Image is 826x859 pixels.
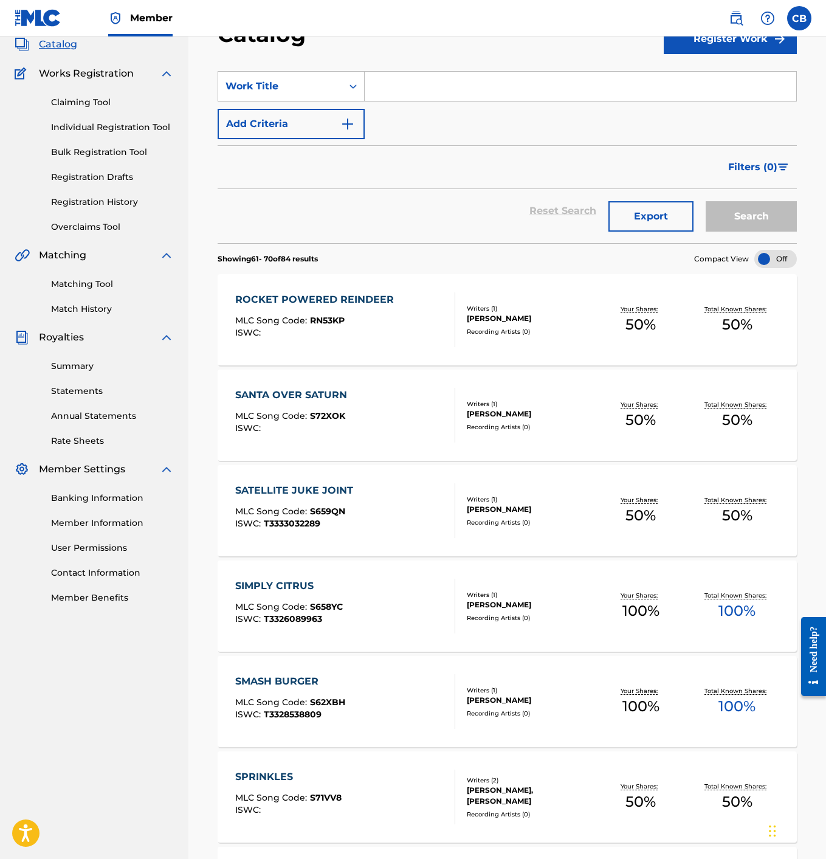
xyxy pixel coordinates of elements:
[51,592,174,604] a: Member Benefits
[310,315,345,326] span: RN53KP
[625,314,656,336] span: 50 %
[51,360,174,373] a: Summary
[264,518,320,529] span: T3333032289
[51,96,174,109] a: Claiming Tool
[51,492,174,505] a: Banking Information
[608,201,693,232] button: Export
[792,607,826,707] iframe: Resource Center
[235,697,310,708] span: MLC Song Code :
[718,695,755,717] span: 100 %
[235,770,342,784] div: SPRINKLES
[718,600,755,622] span: 100 %
[755,6,780,30] div: Help
[39,462,125,477] span: Member Settings
[467,304,593,313] div: Writers ( 1 )
[625,505,656,526] span: 50 %
[773,32,787,46] img: f7272a7cc735f4ea7f67.svg
[310,410,345,421] span: S72XOK
[622,600,659,622] span: 100 %
[722,409,752,431] span: 50 %
[235,674,345,689] div: SMASH BURGER
[724,6,748,30] a: Public Search
[108,11,123,26] img: Top Rightsholder
[51,435,174,447] a: Rate Sheets
[15,462,29,477] img: Member Settings
[704,782,769,791] p: Total Known Shares:
[235,506,310,517] span: MLC Song Code :
[39,330,84,345] span: Royalties
[765,801,826,859] iframe: Chat Widget
[51,385,174,398] a: Statements
[218,465,797,556] a: SATELLITE JUKE JOINTMLC Song Code:S659QNISWC:T3333032289Writers (1)[PERSON_NAME]Recording Artists...
[769,813,776,849] div: Drag
[235,709,264,720] span: ISWC :
[310,506,345,517] span: S659QN
[467,313,593,324] div: [PERSON_NAME]
[218,370,797,461] a: SANTA OVER SATURNMLC Song Code:S72XOKISWC:Writers (1)[PERSON_NAME]Recording Artists (0)Your Share...
[467,327,593,336] div: Recording Artists ( 0 )
[235,292,400,307] div: ROCKET POWERED REINDEER
[704,400,769,409] p: Total Known Shares:
[704,305,769,314] p: Total Known Shares:
[704,591,769,600] p: Total Known Shares:
[310,792,342,803] span: S71VV8
[15,37,29,52] img: Catalog
[15,330,29,345] img: Royalties
[340,117,355,131] img: 9d2ae6d4665cec9f34b9.svg
[15,9,61,27] img: MLC Logo
[39,37,77,52] span: Catalog
[235,804,264,815] span: ISWC :
[264,709,322,720] span: T3328538809
[621,495,661,505] p: Your Shares:
[235,601,310,612] span: MLC Song Code :
[51,567,174,579] a: Contact Information
[467,504,593,515] div: [PERSON_NAME]
[235,410,310,421] span: MLC Song Code :
[467,590,593,599] div: Writers ( 1 )
[722,791,752,813] span: 50 %
[159,66,174,81] img: expand
[235,613,264,624] span: ISWC :
[721,152,797,182] button: Filters (0)
[235,518,264,529] span: ISWC :
[467,785,593,807] div: [PERSON_NAME], [PERSON_NAME]
[130,11,173,25] span: Member
[264,613,322,624] span: T3326089963
[51,278,174,291] a: Matching Tool
[728,160,777,174] span: Filters ( 0 )
[51,221,174,233] a: Overclaims Tool
[235,388,353,402] div: SANTA OVER SATURN
[218,561,797,652] a: SIMPLY CITRUSMLC Song Code:S658YCISWC:T3326089963Writers (1)[PERSON_NAME]Recording Artists (0)You...
[467,399,593,409] div: Writers ( 1 )
[51,146,174,159] a: Bulk Registration Tool
[622,695,659,717] span: 100 %
[467,613,593,623] div: Recording Artists ( 0 )
[467,518,593,527] div: Recording Artists ( 0 )
[621,591,661,600] p: Your Shares:
[39,248,86,263] span: Matching
[621,400,661,409] p: Your Shares:
[467,709,593,718] div: Recording Artists ( 0 )
[621,305,661,314] p: Your Shares:
[467,409,593,419] div: [PERSON_NAME]
[235,792,310,803] span: MLC Song Code :
[235,327,264,338] span: ISWC :
[235,423,264,433] span: ISWC :
[235,579,343,593] div: SIMPLY CITRUS
[467,686,593,695] div: Writers ( 1 )
[729,11,743,26] img: search
[467,695,593,706] div: [PERSON_NAME]
[159,462,174,477] img: expand
[467,599,593,610] div: [PERSON_NAME]
[225,79,335,94] div: Work Title
[694,254,749,264] span: Compact View
[621,782,661,791] p: Your Shares:
[467,810,593,819] div: Recording Artists ( 0 )
[159,330,174,345] img: expand
[218,751,797,843] a: SPRINKLESMLC Song Code:S71VV8ISWC:Writers (2)[PERSON_NAME], [PERSON_NAME]Recording Artists (0)You...
[467,495,593,504] div: Writers ( 1 )
[778,164,788,171] img: filter
[51,410,174,423] a: Annual Statements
